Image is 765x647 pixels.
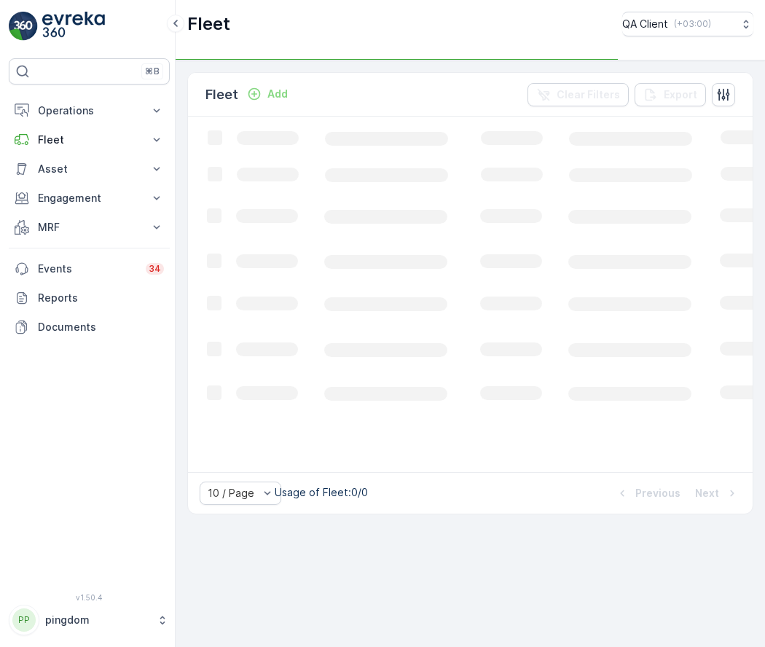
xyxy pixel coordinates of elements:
[38,133,141,147] p: Fleet
[9,96,170,125] button: Operations
[241,85,294,103] button: Add
[38,220,141,235] p: MRF
[557,87,620,102] p: Clear Filters
[9,125,170,154] button: Fleet
[527,83,629,106] button: Clear Filters
[674,18,711,30] p: ( +03:00 )
[664,87,697,102] p: Export
[622,12,753,36] button: QA Client(+03:00)
[9,254,170,283] a: Events34
[613,485,682,502] button: Previous
[694,485,741,502] button: Next
[9,605,170,635] button: PPpingdom
[9,213,170,242] button: MRF
[38,103,141,118] p: Operations
[267,87,288,101] p: Add
[275,485,368,500] p: Usage of Fleet : 0/0
[38,262,137,276] p: Events
[12,608,36,632] div: PP
[635,83,706,106] button: Export
[205,85,238,105] p: Fleet
[42,12,105,41] img: logo_light-DOdMpM7g.png
[695,486,719,501] p: Next
[45,613,149,627] p: pingdom
[145,66,160,77] p: ⌘B
[9,184,170,213] button: Engagement
[9,283,170,313] a: Reports
[9,154,170,184] button: Asset
[187,12,230,36] p: Fleet
[38,320,164,334] p: Documents
[635,486,680,501] p: Previous
[38,162,141,176] p: Asset
[38,191,141,205] p: Engagement
[622,17,668,31] p: QA Client
[9,593,170,602] span: v 1.50.4
[38,291,164,305] p: Reports
[9,313,170,342] a: Documents
[9,12,38,41] img: logo
[149,263,161,275] p: 34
